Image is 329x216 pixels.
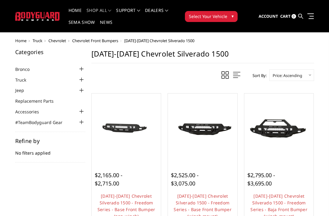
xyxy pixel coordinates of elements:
[15,138,85,163] div: No filters applied
[93,95,160,162] a: 2022-2025 Chevrolet Silverado 1500 - Freedom Series - Base Front Bumper (non-winch) 2022-2025 Che...
[259,13,278,19] span: Account
[87,8,111,20] a: shop all
[189,13,227,20] span: Select Your Vehicle
[15,77,34,83] a: Truck
[69,20,95,32] a: SEMA Show
[15,87,32,93] a: Jeep
[93,112,160,144] img: 2022-2025 Chevrolet Silverado 1500 - Freedom Series - Base Front Bumper (non-winch)
[232,13,234,19] span: ▾
[124,38,194,43] span: [DATE]-[DATE] Chevrolet Silverado 1500
[15,108,47,115] a: Accessories
[246,110,312,147] img: 2022-2025 Chevrolet Silverado 1500 - Freedom Series - Baja Front Bumper (winch mount)
[72,38,118,43] a: Chevrolet Front Bumpers
[15,138,85,144] h5: Refine by
[280,13,291,19] span: Cart
[292,14,296,19] span: 0
[48,38,66,43] a: Chevrolet
[185,11,238,22] button: Select Your Vehicle
[91,49,314,63] h1: [DATE]-[DATE] Chevrolet Silverado 1500
[169,110,236,147] img: 2022-2025 Chevrolet Silverado 1500 - Freedom Series - Base Front Bumper (winch mount)
[69,8,82,20] a: Home
[259,8,278,25] a: Account
[247,171,275,187] span: $2,795.00 - $3,695.00
[249,71,267,80] label: Sort By:
[169,95,236,162] a: 2022-2025 Chevrolet Silverado 1500 - Freedom Series - Base Front Bumper (winch mount) 2022-2025 C...
[15,98,61,104] a: Replacement Parts
[15,12,60,21] img: BODYGUARD BUMPERS
[100,20,112,32] a: News
[299,187,329,216] iframe: Chat Widget
[280,8,296,25] a: Cart 0
[246,95,312,162] a: 2022-2025 Chevrolet Silverado 1500 - Freedom Series - Baja Front Bumper (winch mount)
[95,171,122,187] span: $2,165.00 - $2,715.00
[33,38,42,43] a: Truck
[15,66,37,72] a: Bronco
[145,8,168,20] a: Dealers
[15,49,85,55] h5: Categories
[15,119,70,126] a: #TeamBodyguard Gear
[15,38,27,43] a: Home
[171,171,199,187] span: $2,525.00 - $3,075.00
[116,8,140,20] a: Support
